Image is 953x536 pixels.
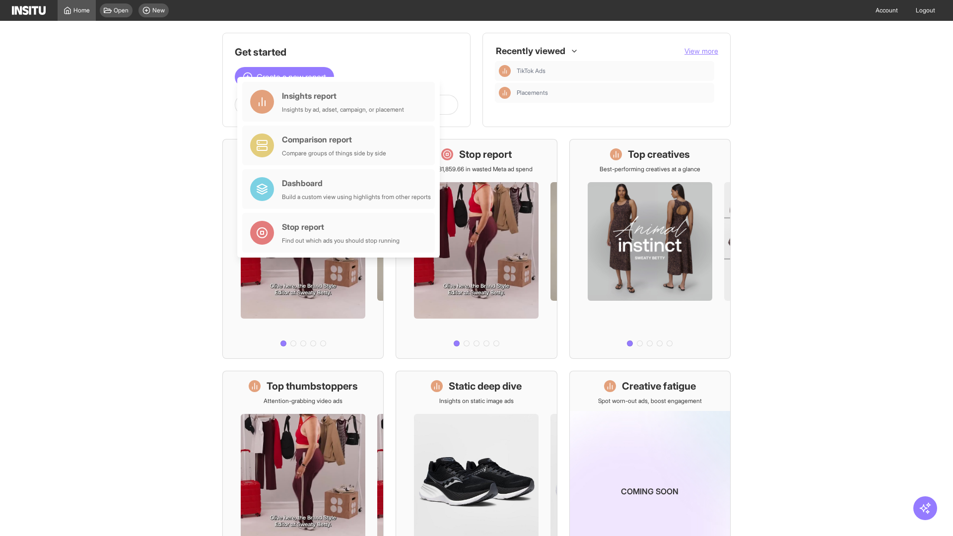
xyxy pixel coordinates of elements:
[282,237,400,245] div: Find out which ads you should stop running
[282,177,431,189] div: Dashboard
[628,147,690,161] h1: Top creatives
[600,165,700,173] p: Best-performing creatives at a glance
[73,6,90,14] span: Home
[282,221,400,233] div: Stop report
[282,106,404,114] div: Insights by ad, adset, campaign, or placement
[282,193,431,201] div: Build a custom view using highlights from other reports
[420,165,533,173] p: Save £31,859.66 in wasted Meta ad spend
[517,67,545,75] span: TikTok Ads
[235,45,458,59] h1: Get started
[499,87,511,99] div: Insights
[396,139,557,359] a: Stop reportSave £31,859.66 in wasted Meta ad spend
[267,379,358,393] h1: Top thumbstoppers
[152,6,165,14] span: New
[517,67,710,75] span: TikTok Ads
[282,134,386,145] div: Comparison report
[235,67,334,87] button: Create a new report
[517,89,548,97] span: Placements
[264,397,342,405] p: Attention-grabbing video ads
[257,71,326,83] span: Create a new report
[222,139,384,359] a: What's live nowSee all active ads instantly
[439,397,514,405] p: Insights on static image ads
[282,90,404,102] div: Insights report
[569,139,731,359] a: Top creativesBest-performing creatives at a glance
[499,65,511,77] div: Insights
[449,379,522,393] h1: Static deep dive
[12,6,46,15] img: Logo
[459,147,512,161] h1: Stop report
[114,6,129,14] span: Open
[517,89,710,97] span: Placements
[684,47,718,55] span: View more
[282,149,386,157] div: Compare groups of things side by side
[684,46,718,56] button: View more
